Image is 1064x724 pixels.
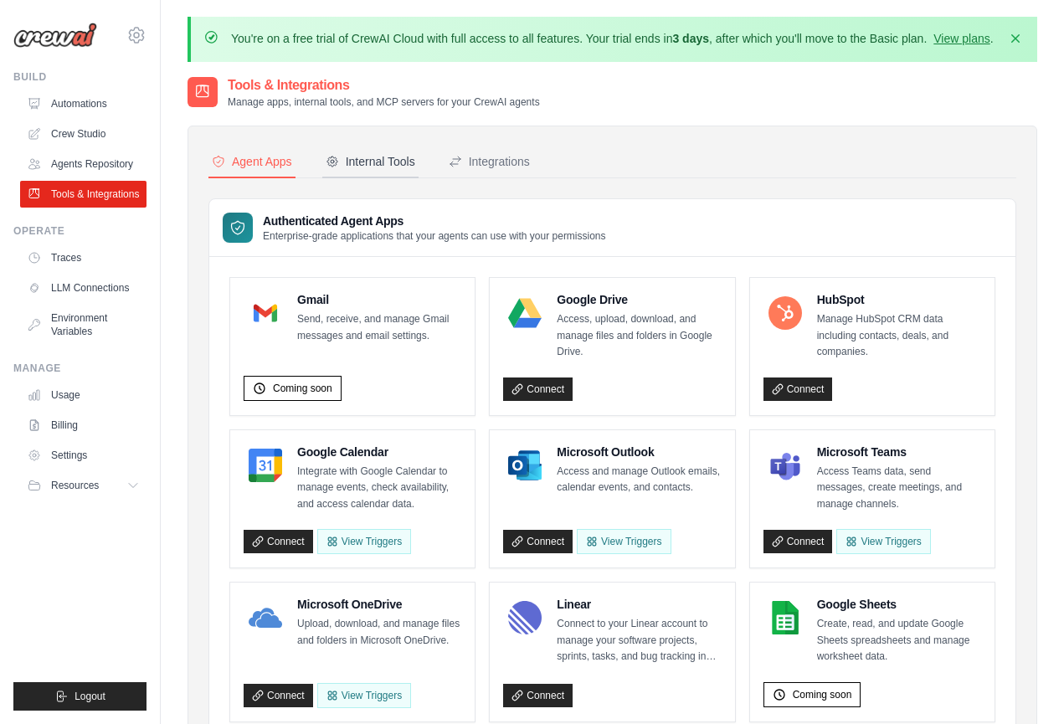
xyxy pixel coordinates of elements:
a: LLM Connections [20,275,146,301]
a: Connect [503,377,573,401]
a: Connect [763,377,833,401]
img: Microsoft Outlook Logo [508,449,542,482]
a: View plans [933,32,989,45]
h3: Authenticated Agent Apps [263,213,606,229]
a: Connect [503,684,573,707]
h4: Microsoft OneDrive [297,596,461,613]
p: Upload, download, and manage files and folders in Microsoft OneDrive. [297,616,461,649]
div: Operate [13,224,146,238]
a: Billing [20,412,146,439]
a: Connect [244,530,313,553]
a: Settings [20,442,146,469]
button: Agent Apps [208,146,296,178]
img: Google Calendar Logo [249,449,282,482]
button: Integrations [445,146,533,178]
: View Triggers [836,529,930,554]
div: Manage [13,362,146,375]
h4: HubSpot [817,291,981,308]
p: You're on a free trial of CrewAI Cloud with full access to all features. Your trial ends in , aft... [231,30,994,47]
h4: Microsoft Outlook [557,444,721,460]
a: Automations [20,90,146,117]
h4: Google Calendar [297,444,461,460]
a: Connect [503,530,573,553]
img: Microsoft OneDrive Logo [249,601,282,634]
div: Agent Apps [212,153,292,170]
div: Integrations [449,153,530,170]
p: Send, receive, and manage Gmail messages and email settings. [297,311,461,344]
img: Gmail Logo [249,296,282,330]
p: Connect to your Linear account to manage your software projects, sprints, tasks, and bug tracking... [557,616,721,665]
button: Internal Tools [322,146,419,178]
span: Resources [51,479,99,492]
img: Linear Logo [508,601,542,634]
img: Google Sheets Logo [768,601,802,634]
h4: Google Sheets [817,596,981,613]
h4: Gmail [297,291,461,308]
p: Access, upload, download, and manage files and folders in Google Drive. [557,311,721,361]
h4: Google Drive [557,291,721,308]
a: Connect [244,684,313,707]
div: Internal Tools [326,153,415,170]
h4: Linear [557,596,721,613]
img: Google Drive Logo [508,296,542,330]
img: HubSpot Logo [768,296,802,330]
a: Tools & Integrations [20,181,146,208]
button: Logout [13,682,146,711]
a: Agents Repository [20,151,146,177]
img: Microsoft Teams Logo [768,449,802,482]
a: Crew Studio [20,121,146,147]
h4: Microsoft Teams [817,444,981,460]
span: Coming soon [273,382,332,395]
a: Traces [20,244,146,271]
p: Manage apps, internal tools, and MCP servers for your CrewAI agents [228,95,540,109]
span: Coming soon [793,688,852,701]
button: Resources [20,472,146,499]
p: Create, read, and update Google Sheets spreadsheets and manage worksheet data. [817,616,981,665]
: View Triggers [317,683,411,708]
p: Enterprise-grade applications that your agents can use with your permissions [263,229,606,243]
p: Access and manage Outlook emails, calendar events, and contacts. [557,464,721,496]
p: Access Teams data, send messages, create meetings, and manage channels. [817,464,981,513]
img: Logo [13,23,97,48]
strong: 3 days [672,32,709,45]
h2: Tools & Integrations [228,75,540,95]
a: Environment Variables [20,305,146,345]
a: Connect [763,530,833,553]
p: Manage HubSpot CRM data including contacts, deals, and companies. [817,311,981,361]
: View Triggers [577,529,671,554]
p: Integrate with Google Calendar to manage events, check availability, and access calendar data. [297,464,461,513]
button: View Triggers [317,529,411,554]
a: Usage [20,382,146,408]
span: Logout [75,690,105,703]
div: Build [13,70,146,84]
